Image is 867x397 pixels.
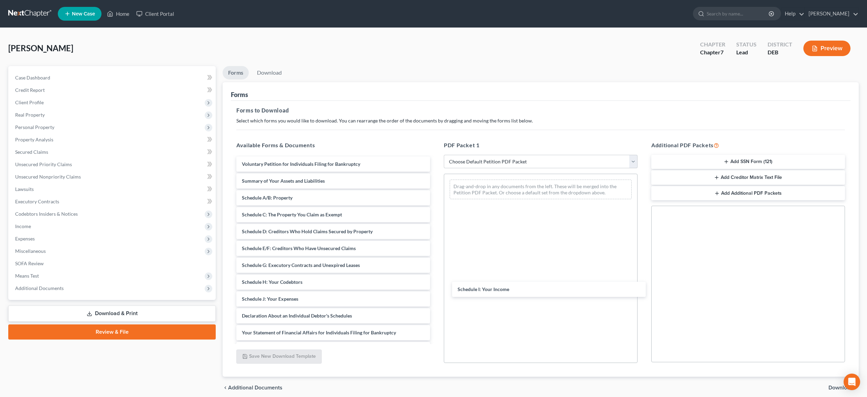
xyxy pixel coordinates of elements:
[803,41,850,56] button: Preview
[828,385,859,390] button: Download chevron_right
[236,106,845,115] h5: Forms to Download
[15,124,54,130] span: Personal Property
[15,99,44,105] span: Client Profile
[768,41,792,49] div: District
[10,133,216,146] a: Property Analysis
[236,141,430,149] h5: Available Forms & Documents
[8,305,216,322] a: Download & Print
[15,75,50,81] span: Case Dashboard
[707,7,770,20] input: Search by name...
[651,141,845,149] h5: Additional PDF Packets
[651,170,845,185] button: Add Creditor Matrix Text File
[10,257,216,270] a: SOFA Review
[844,374,860,390] div: Open Intercom Messenger
[444,141,638,149] h5: PDF Packet 1
[15,186,34,192] span: Lawsuits
[242,296,298,302] span: Schedule J: Your Expenses
[242,262,360,268] span: Schedule G: Executory Contracts and Unexpired Leases
[15,174,81,180] span: Unsecured Nonpriority Claims
[133,8,178,20] a: Client Portal
[10,72,216,84] a: Case Dashboard
[768,49,792,56] div: DEB
[15,198,59,204] span: Executory Contracts
[15,161,72,167] span: Unsecured Priority Claims
[15,211,78,217] span: Codebtors Insiders & Notices
[251,66,287,79] a: Download
[242,161,360,167] span: Voluntary Petition for Individuals Filing for Bankruptcy
[8,43,73,53] span: [PERSON_NAME]
[781,8,804,20] a: Help
[15,87,45,93] span: Credit Report
[651,155,845,169] button: Add SSN Form (121)
[228,385,282,390] span: Additional Documents
[242,330,396,335] span: Your Statement of Financial Affairs for Individuals Filing for Bankruptcy
[236,117,845,124] p: Select which forms you would like to download. You can rearrange the order of the documents by dr...
[223,66,249,79] a: Forms
[242,313,352,319] span: Declaration About an Individual Debtor's Schedules
[104,8,133,20] a: Home
[223,385,282,390] a: chevron_left Additional Documents
[236,350,322,364] button: Save New Download Template
[15,273,39,279] span: Means Test
[242,279,302,285] span: Schedule H: Your Codebtors
[15,112,45,118] span: Real Property
[651,186,845,201] button: Add Additional PDF Packets
[10,195,216,208] a: Executory Contracts
[15,149,48,155] span: Secured Claims
[15,137,53,142] span: Property Analysis
[242,228,373,234] span: Schedule D: Creditors Who Hold Claims Secured by Property
[231,90,248,99] div: Forms
[15,223,31,229] span: Income
[8,324,216,340] a: Review & File
[700,49,725,56] div: Chapter
[242,212,342,217] span: Schedule C: The Property You Claim as Exempt
[10,146,216,158] a: Secured Claims
[242,245,356,251] span: Schedule E/F: Creditors Who Have Unsecured Claims
[458,286,509,292] span: Schedule I: Your Income
[242,178,325,184] span: Summary of Your Assets and Liabilities
[700,41,725,49] div: Chapter
[15,236,35,242] span: Expenses
[10,84,216,96] a: Credit Report
[72,11,95,17] span: New Case
[450,180,632,199] div: Drag-and-drop in any documents from the left. These will be merged into the Petition PDF Packet. ...
[805,8,858,20] a: [PERSON_NAME]
[242,195,292,201] span: Schedule A/B: Property
[10,158,216,171] a: Unsecured Priority Claims
[223,385,228,390] i: chevron_left
[720,49,724,55] span: 7
[15,248,46,254] span: Miscellaneous
[10,171,216,183] a: Unsecured Nonpriority Claims
[828,385,853,390] span: Download
[15,260,44,266] span: SOFA Review
[10,183,216,195] a: Lawsuits
[736,41,757,49] div: Status
[15,285,64,291] span: Additional Documents
[736,49,757,56] div: Lead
